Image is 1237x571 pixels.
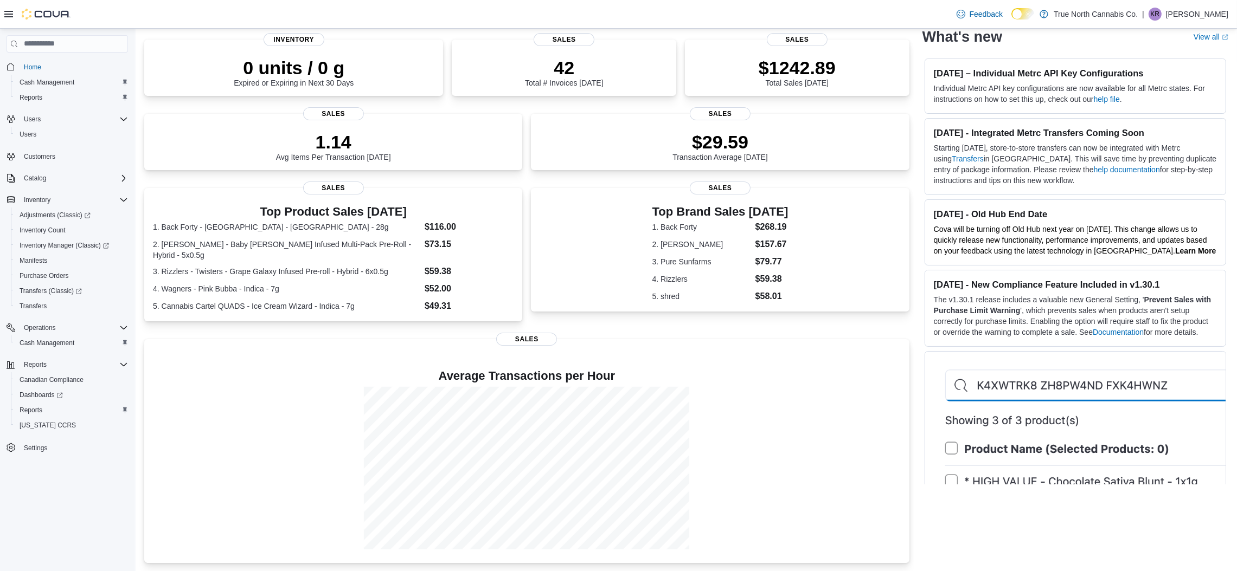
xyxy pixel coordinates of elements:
span: Sales [303,181,364,194]
span: Settings [24,444,47,452]
p: 42 [525,57,603,79]
span: Users [24,115,41,124]
span: Catalog [20,172,128,185]
span: Washington CCRS [15,419,128,432]
a: [US_STATE] CCRS [15,419,80,432]
span: Inventory [20,193,128,206]
a: Users [15,128,41,141]
dd: $73.15 [425,238,514,251]
span: Sales [496,333,557,346]
a: Cash Management [15,76,79,89]
button: Catalog [2,171,132,186]
span: Cash Management [20,339,74,347]
button: Inventory [20,193,55,206]
button: Reports [11,90,132,105]
img: Cova [22,9,70,20]
span: Transfers (Classic) [15,284,128,297]
a: Cash Management [15,336,79,349]
span: Transfers [20,302,47,310]
span: Transfers (Classic) [20,287,82,295]
span: Sales [767,33,828,46]
h3: Top Product Sales [DATE] [153,205,514,218]
span: Operations [24,323,56,332]
span: Reports [15,91,128,104]
button: Inventory [2,192,132,207]
button: Canadian Compliance [11,372,132,387]
dd: $59.38 [755,272,789,285]
div: Avg Items Per Transaction [DATE] [276,131,391,161]
dd: $52.00 [425,282,514,295]
a: Transfers (Classic) [11,283,132,299]
a: Inventory Count [15,224,70,237]
button: Manifests [11,253,132,268]
a: Canadian Compliance [15,373,88,386]
dt: 5. shred [652,291,751,302]
div: Transaction Average [DATE] [672,131,768,161]
span: Inventory [24,196,50,204]
a: Feedback [952,3,1007,25]
dt: 4. Wagners - Pink Bubba - Indica - 7g [153,283,420,294]
span: Manifests [15,254,128,267]
span: Home [24,63,41,72]
a: Dashboards [15,388,67,401]
span: [US_STATE] CCRS [20,421,76,430]
a: Inventory Manager (Classic) [15,239,113,252]
button: Catalog [20,172,50,185]
dt: 1. Back Forty [652,222,751,232]
button: [US_STATE] CCRS [11,418,132,433]
a: Reports [15,91,47,104]
button: Purchase Orders [11,268,132,283]
p: The v1.30.1 release includes a valuable new General Setting, ' ', which prevents sales when produ... [934,294,1217,338]
svg: External link [1222,34,1228,41]
span: Cova will be turning off Old Hub next year on [DATE]. This change allows us to quickly release ne... [934,225,1207,255]
p: Individual Metrc API key configurations are now available for all Metrc states. For instructions ... [934,83,1217,105]
span: Inventory Count [15,224,128,237]
span: Users [20,113,128,126]
span: Canadian Compliance [20,375,84,384]
span: Sales [303,107,364,120]
button: Operations [2,320,132,335]
dt: 4. Rizzlers [652,274,751,284]
div: Total Sales [DATE] [759,57,836,87]
span: Dashboards [20,391,63,399]
span: Manifests [20,256,47,265]
span: Reports [20,406,42,414]
span: Reports [20,358,128,371]
span: Inventory Manager (Classic) [15,239,128,252]
span: Sales [690,107,751,120]
div: Expired or Expiring in Next 30 Days [234,57,354,87]
a: Transfers (Classic) [15,284,86,297]
a: Manifests [15,254,52,267]
dt: 3. Pure Sunfarms [652,256,751,267]
span: Sales [534,33,594,46]
span: Reports [20,93,42,102]
span: Transfers [15,300,128,313]
a: Transfers [952,154,984,163]
span: Customers [24,152,55,161]
dd: $268.19 [755,220,789,233]
a: Customers [20,150,60,163]
dd: $79.77 [755,255,789,268]
dd: $116.00 [425,220,514,233]
p: Starting [DATE], store-to-store transfers can now be integrated with Metrc using in [GEOGRAPHIC_D... [934,142,1217,186]
span: Cash Management [15,76,128,89]
span: Users [20,130,36,139]
span: Canadian Compliance [15,373,128,386]
dd: $49.31 [425,300,514,313]
div: Katie Rockman [1149,8,1162,21]
a: Purchase Orders [15,269,73,282]
a: help documentation [1094,165,1160,174]
span: Operations [20,321,128,334]
button: Users [20,113,45,126]
p: 1.14 [276,131,391,153]
button: Reports [2,357,132,372]
a: Settings [20,442,52,455]
span: Reports [15,404,128,417]
a: Documentation [1093,328,1144,336]
span: Feedback [970,9,1003,20]
span: Dashboards [15,388,128,401]
button: Reports [11,403,132,418]
a: Adjustments (Classic) [11,207,132,223]
button: Inventory Count [11,223,132,238]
